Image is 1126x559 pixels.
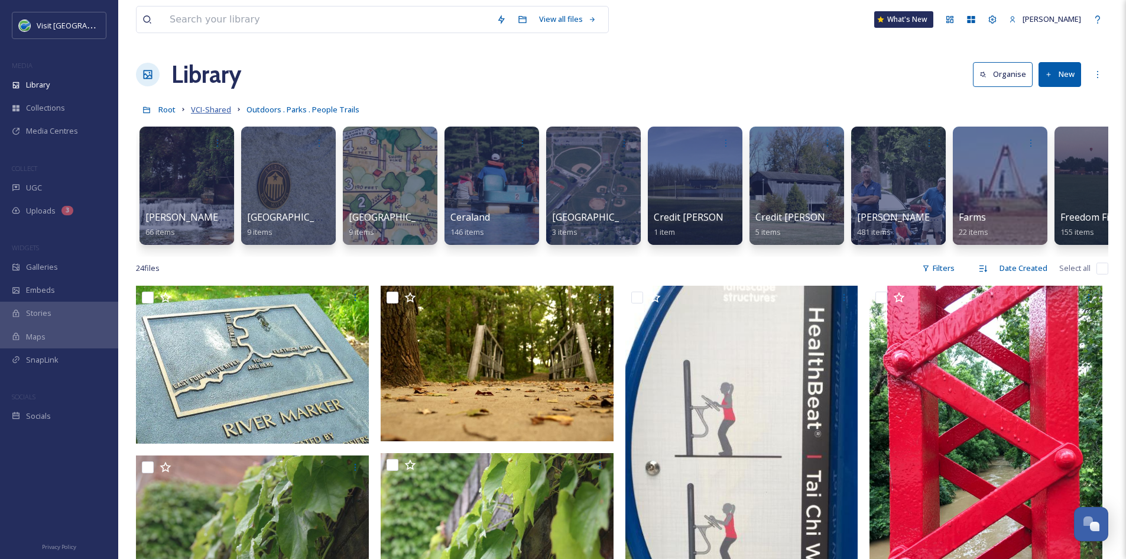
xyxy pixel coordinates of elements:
[246,104,359,115] span: Outdoors . Parks . People Trails
[552,227,577,237] span: 3 items
[145,211,316,224] span: [PERSON_NAME][GEOGRAPHIC_DATA]
[1059,263,1091,274] span: Select all
[755,211,911,224] span: Credit [PERSON_NAME] - Outdoors
[654,211,809,224] span: Credit [PERSON_NAME] - Outdoors
[1074,507,1108,541] button: Open Chat
[857,211,1028,224] span: [PERSON_NAME][GEOGRAPHIC_DATA]
[1039,62,1081,86] button: New
[158,102,176,117] a: Root
[26,354,59,366] span: SnapLink
[1060,227,1094,237] span: 155 items
[450,212,490,237] a: Ceraland146 items
[959,212,988,237] a: Farms22 items
[37,20,170,31] span: Visit [GEOGRAPHIC_DATA] [US_STATE]
[145,227,175,237] span: 66 items
[1060,212,1122,237] a: Freedom Field155 items
[12,243,39,252] span: WIDGETS
[26,125,78,137] span: Media Centres
[164,7,491,33] input: Search your library
[959,211,986,224] span: Farms
[26,102,65,114] span: Collections
[857,227,891,237] span: 481 items
[349,227,374,237] span: 9 items
[1023,14,1081,24] span: [PERSON_NAME]
[247,211,342,224] span: [GEOGRAPHIC_DATA]
[874,11,933,28] a: What's New
[450,227,484,237] span: 146 items
[552,212,647,237] a: [GEOGRAPHIC_DATA]3 items
[247,212,342,237] a: [GEOGRAPHIC_DATA]9 items
[552,211,647,224] span: [GEOGRAPHIC_DATA]
[654,227,675,237] span: 1 item
[136,286,369,444] img: Rivers Guide.jpg
[19,20,31,31] img: cvctwitlogo_400x400.jpg
[450,211,490,224] span: Ceraland
[755,212,911,237] a: Credit [PERSON_NAME] - Outdoors5 items
[959,227,988,237] span: 22 items
[381,286,614,441] img: NorthHighStudentFA08 (67).JPG
[26,205,56,217] span: Uploads
[349,212,444,237] a: [GEOGRAPHIC_DATA]9 items
[12,392,35,401] span: SOCIALS
[145,212,316,237] a: [PERSON_NAME][GEOGRAPHIC_DATA]66 items
[246,102,359,117] a: Outdoors . Parks . People Trails
[755,227,781,237] span: 5 items
[158,104,176,115] span: Root
[247,227,272,237] span: 9 items
[1060,211,1122,224] span: Freedom Field
[191,104,231,115] span: VCI-Shared
[654,212,809,237] a: Credit [PERSON_NAME] - Outdoors1 item
[42,543,76,551] span: Privacy Policy
[26,182,42,193] span: UGC
[973,62,1039,86] a: Organise
[1003,8,1087,31] a: [PERSON_NAME]
[349,211,444,224] span: [GEOGRAPHIC_DATA]
[26,285,55,296] span: Embeds
[26,261,58,273] span: Galleries
[533,8,602,31] a: View all files
[12,164,37,173] span: COLLECT
[26,308,51,319] span: Stories
[61,206,73,215] div: 3
[857,212,1028,237] a: [PERSON_NAME][GEOGRAPHIC_DATA]481 items
[171,57,241,92] a: Library
[994,257,1053,280] div: Date Created
[26,331,46,342] span: Maps
[12,61,33,70] span: MEDIA
[973,62,1033,86] button: Organise
[26,411,51,422] span: Socials
[136,263,160,274] span: 24 file s
[42,539,76,553] a: Privacy Policy
[26,79,50,91] span: Library
[191,102,231,117] a: VCI-Shared
[916,257,960,280] div: Filters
